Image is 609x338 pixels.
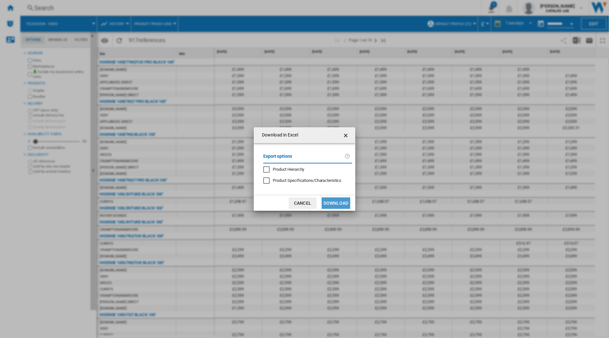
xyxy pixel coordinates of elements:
[259,132,298,138] h4: Download in Excel
[322,197,350,209] button: Download
[263,167,347,173] md-checkbox: Product Hierarchy
[340,129,353,142] button: getI18NText('BUTTONS.CLOSE_DIALOG')
[254,127,355,211] md-dialog: Download in ...
[289,197,317,209] button: Cancel
[273,167,304,172] span: Product Hierarchy
[263,153,344,164] label: Export options
[273,178,341,183] span: Product Specifications/Characteristics
[343,132,350,139] ng-md-icon: getI18NText('BUTTONS.CLOSE_DIALOG')
[273,178,341,183] div: Only applies to Category View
